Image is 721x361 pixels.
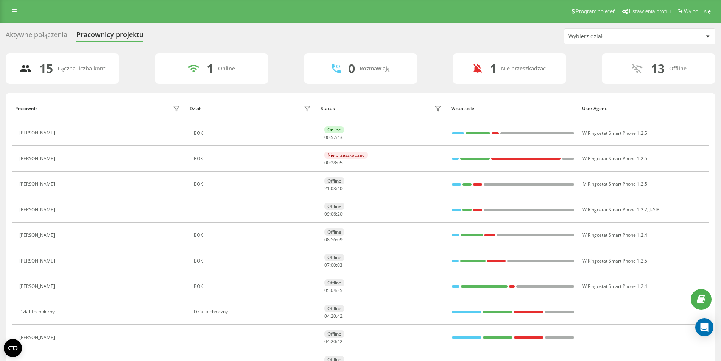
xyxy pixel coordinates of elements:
span: 05 [324,287,330,294]
span: W Ringostat Smart Phone 1.2.5 [582,155,647,162]
div: Nie przeszkadzać [501,66,546,72]
div: Dzial techniczny [194,309,313,314]
span: W Ringostat Smart Phone 1.2.5 [582,130,647,136]
div: Rozmawiają [360,66,390,72]
div: BOK [194,181,313,187]
div: [PERSON_NAME] [19,284,57,289]
div: Pracownicy projektu [76,31,143,42]
div: Nie przeszkadzać [324,152,368,159]
span: 25 [337,287,343,294]
div: 1 [490,61,497,76]
span: 21 [324,185,330,192]
div: Online [324,126,344,133]
span: Wyloguj się [684,8,711,14]
div: Dział [190,106,200,111]
span: W Ringostat Smart Phone 1.2.4 [582,283,647,289]
div: W statusie [451,106,575,111]
div: : : [324,339,343,344]
span: 42 [337,313,343,319]
span: 20 [331,338,336,345]
span: 20 [337,211,343,217]
div: Offline [324,330,344,338]
span: 04 [324,338,330,345]
div: : : [324,263,343,268]
div: BOK [194,131,313,136]
span: 43 [337,134,343,141]
span: 57 [331,134,336,141]
div: : : [324,288,343,293]
span: Ustawienia profilu [629,8,671,14]
div: Offline [324,203,344,210]
div: Online [218,66,235,72]
span: 09 [337,236,343,243]
div: BOK [194,258,313,264]
div: Offline [669,66,687,72]
span: 00 [324,134,330,141]
div: [PERSON_NAME] [19,130,57,136]
span: 00 [324,159,330,166]
div: Pracownik [15,106,38,111]
span: 04 [331,287,336,294]
span: JsSIP [649,206,659,213]
div: [PERSON_NAME] [19,156,57,161]
span: Program poleceń [576,8,616,14]
div: Offline [324,228,344,236]
div: : : [324,160,343,166]
span: 00 [331,262,336,268]
div: User Agent [582,106,706,111]
div: BOK [194,233,313,238]
div: Offline [324,305,344,312]
span: 04 [324,313,330,319]
div: Dzial Techniczny [19,309,56,314]
button: Open CMP widget [4,339,22,357]
div: BOK [194,284,313,289]
div: : : [324,237,343,242]
span: 56 [331,236,336,243]
div: Wybierz dział [568,33,659,40]
span: 08 [324,236,330,243]
div: 13 [651,61,665,76]
div: Offline [324,254,344,261]
div: Open Intercom Messenger [695,318,713,336]
div: : : [324,135,343,140]
span: 28 [331,159,336,166]
div: 0 [348,61,355,76]
span: 09 [324,211,330,217]
div: [PERSON_NAME] [19,207,57,213]
span: W Ringostat Smart Phone 1.2.2 [582,206,647,213]
span: 05 [337,159,343,166]
span: W Ringostat Smart Phone 1.2.5 [582,258,647,264]
div: Offline [324,177,344,184]
div: 1 [207,61,213,76]
span: 40 [337,185,343,192]
div: 15 [39,61,53,76]
div: [PERSON_NAME] [19,233,57,238]
span: 03 [337,262,343,268]
div: BOK [194,156,313,161]
div: Offline [324,279,344,286]
span: 42 [337,338,343,345]
div: : : [324,186,343,191]
div: [PERSON_NAME] [19,335,57,340]
div: : : [324,314,343,319]
span: 06 [331,211,336,217]
span: 03 [331,185,336,192]
div: Łączna liczba kont [58,66,105,72]
span: 07 [324,262,330,268]
div: Status [321,106,335,111]
div: Aktywne połączenia [6,31,67,42]
span: M Ringostat Smart Phone 1.2.5 [582,181,647,187]
span: W Ringostat Smart Phone 1.2.4 [582,232,647,238]
div: [PERSON_NAME] [19,181,57,187]
div: [PERSON_NAME] [19,258,57,264]
span: 20 [331,313,336,319]
div: : : [324,211,343,217]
